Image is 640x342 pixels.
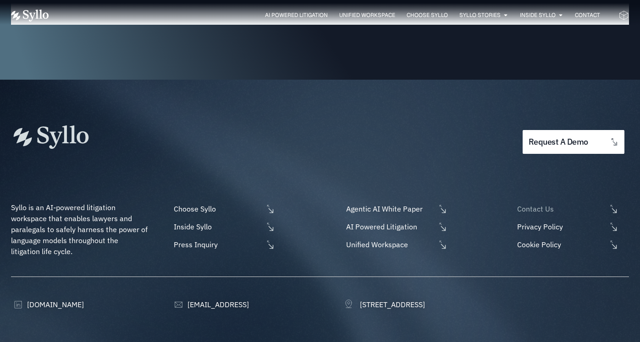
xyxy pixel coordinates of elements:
[459,11,501,19] a: Syllo Stories
[171,239,263,250] span: Press Inquiry
[515,203,629,214] a: Contact Us
[515,221,629,232] a: Privacy Policy
[520,11,556,19] a: Inside Syllo
[344,221,436,232] span: AI Powered Litigation
[344,221,447,232] a: AI Powered Litigation
[407,11,448,19] a: Choose Syllo
[171,239,275,250] a: Press Inquiry
[171,299,249,310] a: [EMAIL_ADDRESS]
[529,138,588,147] span: request a demo
[344,203,447,214] a: Agentic AI White Paper
[515,239,629,250] a: Cookie Policy
[11,203,149,256] span: Syllo is an AI-powered litigation workspace that enables lawyers and paralegals to safely harness...
[523,130,624,154] a: request a demo
[344,299,425,310] a: [STREET_ADDRESS]
[358,299,425,310] span: [STREET_ADDRESS]
[67,11,600,20] nav: Menu
[67,11,600,20] div: Menu Toggle
[344,239,447,250] a: Unified Workspace
[344,239,436,250] span: Unified Workspace
[344,203,436,214] span: Agentic AI White Paper
[171,221,263,232] span: Inside Syllo
[185,299,249,310] span: [EMAIL_ADDRESS]
[265,11,328,19] a: AI Powered Litigation
[339,11,395,19] a: Unified Workspace
[515,203,607,214] span: Contact Us
[25,299,84,310] span: [DOMAIN_NAME]
[515,221,607,232] span: Privacy Policy
[171,221,275,232] a: Inside Syllo
[575,11,600,19] a: Contact
[171,203,275,214] a: Choose Syllo
[11,10,49,22] img: Vector
[515,239,607,250] span: Cookie Policy
[11,299,84,310] a: [DOMAIN_NAME]
[171,203,263,214] span: Choose Syllo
